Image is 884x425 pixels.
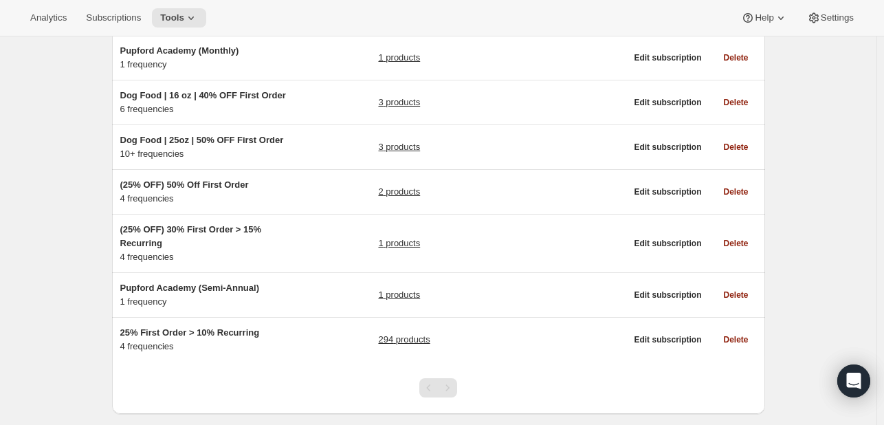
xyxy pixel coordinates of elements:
[626,48,709,67] button: Edit subscription
[634,290,701,301] span: Edit subscription
[120,45,239,56] span: Pupford Academy (Monthly)
[120,133,292,161] div: 10+ frequencies
[634,97,701,108] span: Edit subscription
[634,52,701,63] span: Edit subscription
[723,142,748,153] span: Delete
[22,8,75,28] button: Analytics
[837,364,870,397] div: Open Intercom Messenger
[120,223,292,264] div: 4 frequencies
[715,93,756,112] button: Delete
[120,224,262,248] span: (25% OFF) 30% First Order > 15% Recurring
[378,96,420,109] a: 3 products
[120,283,259,293] span: Pupford Academy (Semi-Annual)
[723,290,748,301] span: Delete
[120,135,284,145] span: Dog Food | 25oz | 50% OFF First Order
[120,326,292,353] div: 4 frequencies
[160,12,184,23] span: Tools
[634,238,701,249] span: Edit subscription
[821,12,854,23] span: Settings
[120,90,286,100] span: Dog Food | 16 oz | 40% OFF First Order
[626,285,709,305] button: Edit subscription
[799,8,862,28] button: Settings
[715,48,756,67] button: Delete
[755,12,773,23] span: Help
[723,334,748,345] span: Delete
[120,179,249,190] span: (25% OFF) 50% Off First Order
[120,178,292,206] div: 4 frequencies
[120,281,292,309] div: 1 frequency
[626,234,709,253] button: Edit subscription
[120,44,292,72] div: 1 frequency
[634,334,701,345] span: Edit subscription
[120,89,292,116] div: 6 frequencies
[378,237,420,250] a: 1 products
[378,51,420,65] a: 1 products
[626,138,709,157] button: Edit subscription
[723,186,748,197] span: Delete
[634,186,701,197] span: Edit subscription
[378,140,420,154] a: 3 products
[715,182,756,201] button: Delete
[715,234,756,253] button: Delete
[152,8,206,28] button: Tools
[378,288,420,302] a: 1 products
[634,142,701,153] span: Edit subscription
[419,378,457,397] nav: Pagination
[626,330,709,349] button: Edit subscription
[120,327,260,338] span: 25% First Order > 10% Recurring
[723,238,748,249] span: Delete
[30,12,67,23] span: Analytics
[626,182,709,201] button: Edit subscription
[378,185,420,199] a: 2 products
[715,285,756,305] button: Delete
[626,93,709,112] button: Edit subscription
[378,333,430,347] a: 294 products
[715,330,756,349] button: Delete
[86,12,141,23] span: Subscriptions
[723,52,748,63] span: Delete
[715,138,756,157] button: Delete
[733,8,795,28] button: Help
[78,8,149,28] button: Subscriptions
[723,97,748,108] span: Delete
